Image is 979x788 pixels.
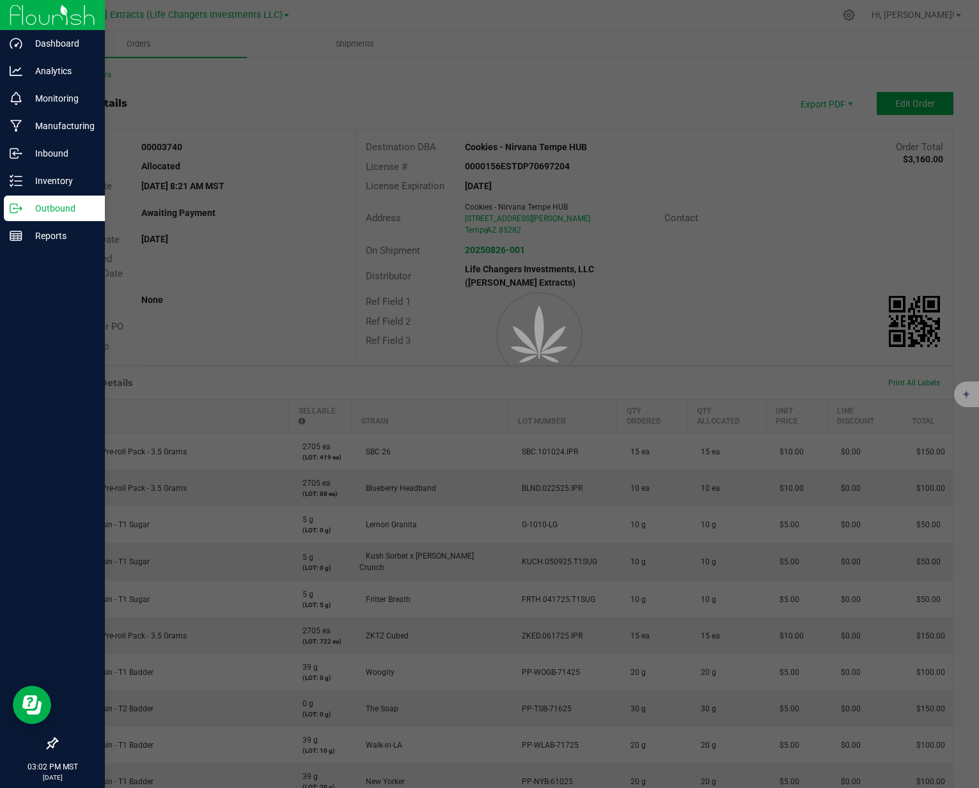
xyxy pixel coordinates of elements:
[10,92,22,105] inline-svg: Monitoring
[6,761,99,773] p: 03:02 PM MST
[22,201,99,216] p: Outbound
[22,36,99,51] p: Dashboard
[10,174,22,187] inline-svg: Inventory
[10,37,22,50] inline-svg: Dashboard
[10,147,22,160] inline-svg: Inbound
[22,228,99,243] p: Reports
[22,63,99,79] p: Analytics
[10,229,22,242] inline-svg: Reports
[22,173,99,189] p: Inventory
[13,686,51,724] iframe: Resource center
[22,118,99,134] p: Manufacturing
[22,91,99,106] p: Monitoring
[6,773,99,782] p: [DATE]
[10,202,22,215] inline-svg: Outbound
[10,120,22,132] inline-svg: Manufacturing
[10,65,22,77] inline-svg: Analytics
[22,146,99,161] p: Inbound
